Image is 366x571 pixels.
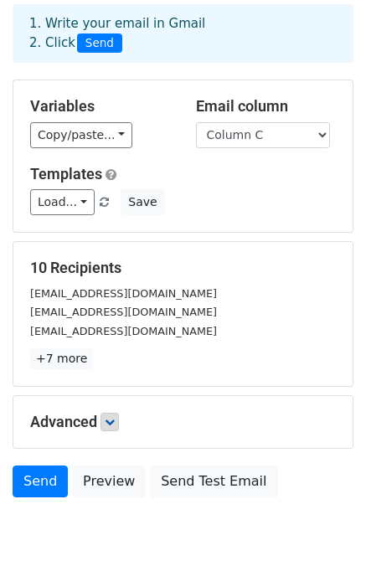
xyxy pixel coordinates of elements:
h5: 10 Recipients [30,259,336,277]
a: Load... [30,189,95,215]
h5: Variables [30,97,171,116]
a: Copy/paste... [30,122,132,148]
div: 1. Write your email in Gmail 2. Click [17,14,349,53]
button: Save [121,189,164,215]
a: Preview [72,466,146,497]
iframe: Chat Widget [282,491,366,571]
small: [EMAIL_ADDRESS][DOMAIN_NAME] [30,325,217,337]
a: Templates [30,165,102,183]
a: +7 more [30,348,93,369]
small: [EMAIL_ADDRESS][DOMAIN_NAME] [30,306,217,318]
a: Send [13,466,68,497]
h5: Advanced [30,413,336,431]
h5: Email column [196,97,337,116]
span: Send [77,33,122,54]
a: Send Test Email [150,466,277,497]
small: [EMAIL_ADDRESS][DOMAIN_NAME] [30,287,217,300]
